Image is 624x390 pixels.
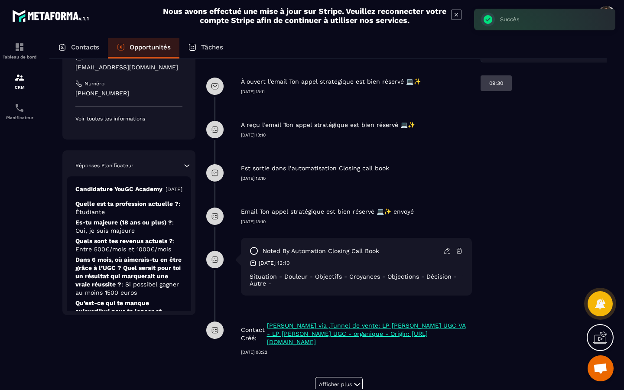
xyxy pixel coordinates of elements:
p: [DATE] 13:10 [259,260,289,266]
a: Opportunités [108,38,179,58]
span: : Si possibel gagner au moins 1500 euros [75,281,179,296]
p: Numéro [84,80,104,87]
img: logo [12,8,90,23]
p: Email Ton appel stratégique est bien réservé 💻✨ envoyé [241,208,414,216]
p: Réponses Planificateur [75,162,133,169]
p: Contact Créé: [241,326,265,342]
p: [DATE] 13:10 [241,219,472,225]
p: [EMAIL_ADDRESS][DOMAIN_NAME] [75,63,182,71]
p: [PERSON_NAME] via ,Tunnel de vente: LP [PERSON_NAME] UGC VA - LP [PERSON_NAME] UGC - organique - ... [267,322,470,346]
p: Quels sont tes revenus actuels ? [75,237,182,253]
a: schedulerschedulerPlanificateur [2,96,37,127]
p: Est sortie dans l’automatisation Closing call book [241,164,389,172]
p: A reçu l’email Ton appel stratégique est bien réservé 💻✨ [241,121,415,129]
p: À ouvert l’email Ton appel stratégique est bien réservé 💻✨ [241,78,421,86]
div: Situation - Douleur - Objectifs - Croyances - Objections - Décision - Autre - [250,273,463,287]
a: Ouvrir le chat [588,355,614,381]
p: [DATE] 08:22 [241,349,472,355]
p: Dans 6 mois, où aimerais-tu en être grâce à l’UGC ? Quel serait pour toi un résultat qui marquera... [75,256,182,297]
p: 09:30 [489,80,503,87]
a: Tâches [179,38,232,58]
p: [DATE] [166,186,182,193]
p: [DATE] 13:11 [241,89,472,95]
p: [DATE] 13:10 [241,132,472,138]
p: Qu’est-ce qui te manque aujourd’hui pour te lancer et atteindre tes objectifs ? [75,299,182,340]
img: formation [14,42,25,52]
img: scheduler [14,103,25,113]
h2: Nous avons effectué une mise à jour sur Stripe. Veuillez reconnecter votre compte Stripe afin de ... [162,6,447,25]
p: Tableau de bord [2,55,37,59]
p: Quelle est ta profession actuelle ? [75,200,182,216]
p: CRM [2,85,37,90]
a: formationformationTableau de bord [2,36,37,66]
img: formation [14,72,25,83]
p: Planificateur [2,115,37,120]
p: Contacts [71,43,99,51]
p: Voir toutes les informations [75,115,182,122]
p: Es-tu majeure (18 ans ou plus) ? [75,218,182,235]
a: formationformationCRM [2,66,37,96]
p: [PHONE_NUMBER] [75,89,182,97]
p: Tâches [201,43,223,51]
p: Opportunités [130,43,171,51]
a: Contacts [49,38,108,58]
p: Noted by automation Closing call book [263,247,379,255]
p: Candidature YouGC Academy [75,185,162,193]
p: [DATE] 13:10 [241,175,472,182]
